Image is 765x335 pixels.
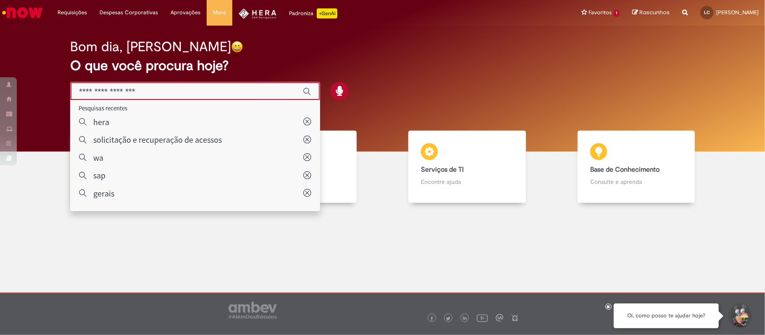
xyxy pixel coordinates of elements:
[511,314,519,322] img: logo_footer_naosei.png
[421,178,513,186] p: Encontre ajuda
[614,304,719,328] div: Oi, como posso te ajudar hoje?
[213,8,226,17] span: More
[70,58,695,73] h2: O que você procura hoje?
[58,8,87,17] span: Requisições
[463,316,467,321] img: logo_footer_linkedin.png
[446,317,450,321] img: logo_footer_twitter.png
[289,8,337,18] div: Padroniza
[632,9,670,17] a: Rascunhos
[229,302,277,319] img: logo_footer_ambev_rotulo_gray.png
[239,8,277,19] img: HeraLogo.png
[727,304,752,329] button: Iniciar Conversa de Suporte
[317,8,337,18] p: +GenAi
[589,8,612,17] span: Favoritos
[383,131,552,203] a: Serviços de TI Encontre ajuda
[705,10,710,15] span: LC
[552,131,721,203] a: Base de Conhecimento Consulte e aprenda
[171,8,200,17] span: Aprovações
[70,39,231,54] h2: Bom dia, [PERSON_NAME]
[477,312,488,323] img: logo_footer_youtube.png
[716,9,759,16] span: [PERSON_NAME]
[590,178,682,186] p: Consulte e aprenda
[430,317,434,321] img: logo_footer_facebook.png
[44,131,213,203] a: Tirar dúvidas Tirar dúvidas com Lupi Assist e Gen Ai
[639,8,670,16] span: Rascunhos
[421,165,464,174] b: Serviços de TI
[613,10,620,17] span: 1
[590,165,660,174] b: Base de Conhecimento
[496,314,503,322] img: logo_footer_workplace.png
[231,41,243,53] img: happy-face.png
[1,4,44,21] img: ServiceNow
[100,8,158,17] span: Despesas Corporativas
